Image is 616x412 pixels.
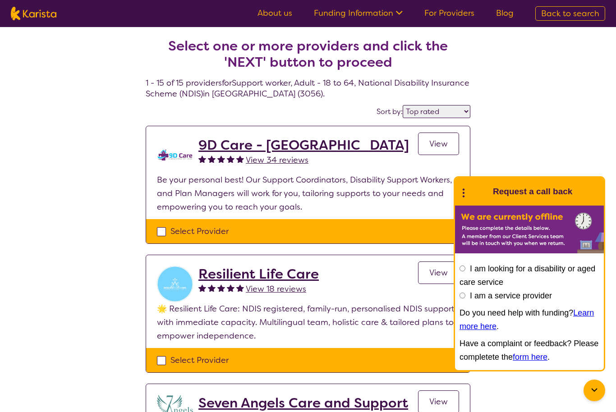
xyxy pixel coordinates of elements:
[246,284,306,294] span: View 18 reviews
[11,7,56,20] img: Karista logo
[541,8,599,19] span: Back to search
[198,155,206,163] img: fullstar
[418,133,459,155] a: View
[246,282,306,296] a: View 18 reviews
[429,267,448,278] span: View
[208,155,216,163] img: fullstar
[246,153,308,167] a: View 34 reviews
[429,138,448,149] span: View
[157,266,193,302] img: vzbticyvohokqi1ge6ob.jpg
[418,261,459,284] a: View
[257,8,292,18] a: About us
[236,155,244,163] img: fullstar
[198,266,319,282] a: Resilient Life Care
[227,284,234,292] img: fullstar
[535,6,605,21] a: Back to search
[496,8,514,18] a: Blog
[493,185,572,198] h1: Request a call back
[424,8,474,18] a: For Providers
[146,16,470,99] h4: 1 - 15 of 15 providers for Support worker , Adult - 18 to 64 , National Disability Insurance Sche...
[157,173,459,214] p: Be your personal best! Our Support Coordinators, Disability Support Workers, and Plan Managers wi...
[460,337,599,364] p: Have a complaint or feedback? Please completete the .
[227,155,234,163] img: fullstar
[460,264,595,287] label: I am looking for a disability or aged care service
[217,284,225,292] img: fullstar
[198,284,206,292] img: fullstar
[513,352,547,362] a: form here
[157,137,193,173] img: zklkmrpc7cqrnhnbeqm0.png
[470,291,552,300] label: I am a service provider
[208,284,216,292] img: fullstar
[198,137,409,153] a: 9D Care - [GEOGRAPHIC_DATA]
[156,38,460,70] h2: Select one or more providers and click the 'NEXT' button to proceed
[455,206,604,253] img: Karista offline chat form to request call back
[314,8,403,18] a: Funding Information
[469,183,487,201] img: Karista
[460,306,599,333] p: Do you need help with funding? .
[377,107,403,116] label: Sort by:
[246,155,308,165] span: View 34 reviews
[217,155,225,163] img: fullstar
[429,396,448,407] span: View
[157,302,459,343] p: 🌟 Resilient Life Care: NDIS registered, family-run, personalised NDIS support with immediate capa...
[236,284,244,292] img: fullstar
